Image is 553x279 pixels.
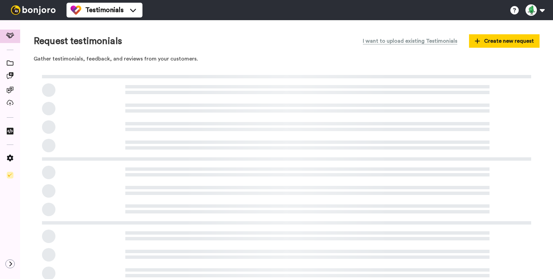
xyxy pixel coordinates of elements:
h1: Request testimonials [34,36,122,46]
p: Gather testimonials, feedback, and reviews from your customers. [34,55,540,63]
span: Create new request [475,37,534,45]
img: bj-logo-header-white.svg [8,5,58,15]
button: I want to upload existing Testimonials [358,34,462,48]
img: tm-color.svg [71,5,81,15]
button: Create new request [469,34,540,48]
span: I want to upload existing Testimonials [363,37,457,45]
img: Checklist.svg [7,172,13,178]
span: Testimonials [85,5,124,15]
